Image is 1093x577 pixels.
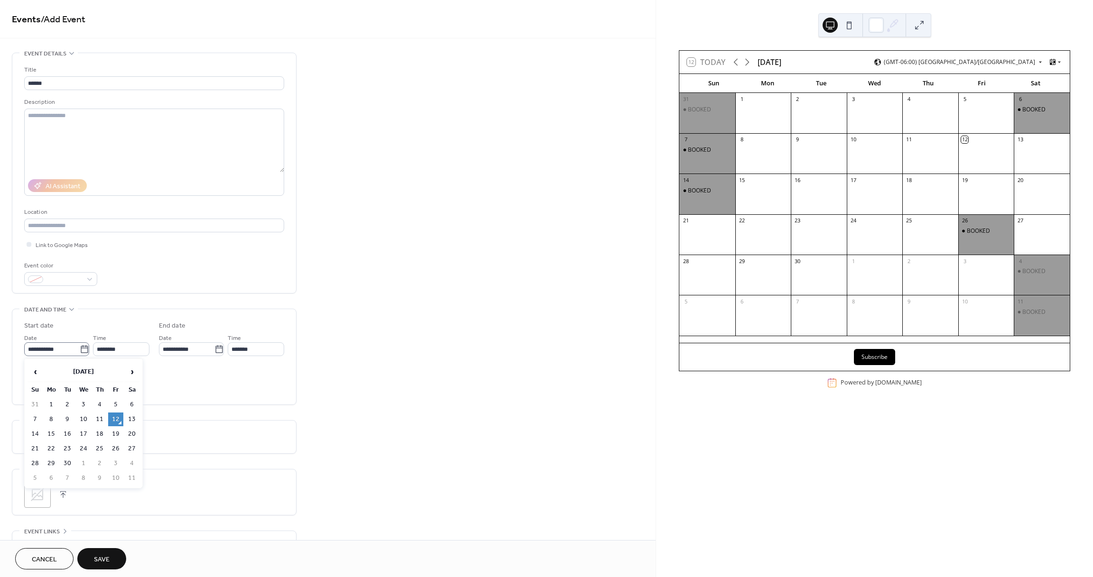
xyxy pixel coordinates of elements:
[738,136,745,143] div: 8
[1014,106,1070,114] div: BOOKED
[124,457,139,470] td: 4
[44,471,59,485] td: 6
[44,442,59,456] td: 22
[1017,298,1024,305] div: 11
[958,227,1014,235] div: BOOKED
[1009,74,1062,93] div: Sat
[32,555,57,565] span: Cancel
[688,146,711,154] div: BOOKED
[41,10,85,29] span: / Add Event
[682,136,689,143] div: 7
[905,217,912,224] div: 25
[738,176,745,183] div: 15
[794,74,848,93] div: Tue
[60,442,75,456] td: 23
[108,398,123,412] td: 5
[108,471,123,485] td: 10
[688,187,711,195] div: BOOKED
[44,383,59,397] th: Mo
[1022,106,1046,114] div: BOOKED
[24,481,51,508] div: ;
[24,527,60,537] span: Event links
[159,333,172,343] span: Date
[682,257,689,265] div: 28
[108,412,123,426] td: 12
[24,207,282,217] div: Location
[1022,267,1046,275] div: BOOKED
[850,298,857,305] div: 8
[124,383,139,397] th: Sa
[77,548,126,569] button: Save
[1022,308,1046,316] div: BOOKED
[738,217,745,224] div: 22
[1017,136,1024,143] div: 13
[679,106,735,114] div: BOOKED
[687,74,741,93] div: Sun
[682,298,689,305] div: 5
[60,398,75,412] td: 2
[955,74,1009,93] div: Fri
[92,398,107,412] td: 4
[92,442,107,456] td: 25
[1017,217,1024,224] div: 27
[228,333,241,343] span: Time
[794,136,801,143] div: 9
[905,257,912,265] div: 2
[850,176,857,183] div: 17
[28,362,42,381] span: ‹
[108,427,123,441] td: 19
[905,298,912,305] div: 9
[794,96,801,103] div: 2
[60,471,75,485] td: 7
[848,74,901,93] div: Wed
[741,74,794,93] div: Mon
[15,548,74,569] button: Cancel
[108,457,123,470] td: 3
[1014,267,1070,275] div: BOOKED
[901,74,955,93] div: Thu
[24,305,66,315] span: Date and time
[1017,257,1024,265] div: 4
[841,379,922,387] div: Powered by
[94,555,110,565] span: Save
[28,457,43,470] td: 28
[961,257,968,265] div: 3
[108,442,123,456] td: 26
[12,10,41,29] a: Events
[884,59,1035,65] span: (GMT-06:00) [GEOGRAPHIC_DATA]/[GEOGRAPHIC_DATA]
[92,471,107,485] td: 9
[124,412,139,426] td: 13
[24,49,66,59] span: Event details
[688,106,711,114] div: BOOKED
[682,176,689,183] div: 14
[60,412,75,426] td: 9
[92,427,107,441] td: 18
[758,56,781,68] div: [DATE]
[76,427,91,441] td: 17
[1017,96,1024,103] div: 6
[44,457,59,470] td: 29
[124,427,139,441] td: 20
[24,333,37,343] span: Date
[794,257,801,265] div: 30
[850,217,857,224] div: 24
[961,176,968,183] div: 19
[124,398,139,412] td: 6
[850,136,857,143] div: 10
[28,442,43,456] td: 21
[875,379,922,387] a: [DOMAIN_NAME]
[679,187,735,195] div: BOOKED
[682,217,689,224] div: 21
[850,257,857,265] div: 1
[44,398,59,412] td: 1
[76,398,91,412] td: 3
[24,321,54,331] div: Start date
[28,398,43,412] td: 31
[794,176,801,183] div: 16
[28,412,43,426] td: 7
[961,136,968,143] div: 12
[682,96,689,103] div: 31
[76,383,91,397] th: We
[24,261,95,271] div: Event color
